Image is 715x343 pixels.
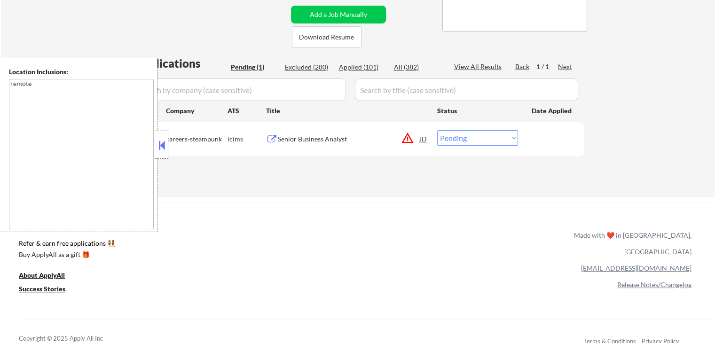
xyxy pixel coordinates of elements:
[617,281,691,288] a: Release Notes/Changelog
[437,102,518,119] div: Status
[536,62,558,71] div: 1 / 1
[19,285,65,293] u: Success Stories
[419,130,428,147] div: JD
[292,26,361,47] button: Download Resume
[134,58,228,69] div: Applications
[291,6,386,23] button: Add a Job Manually
[9,67,154,77] div: Location Inclusions:
[394,62,441,72] div: All (382)
[19,271,78,282] a: About ApplyAll
[134,78,346,101] input: Search by company (case sensitive)
[228,134,266,144] div: icims
[401,132,414,145] button: warning_amber
[285,62,332,72] div: Excluded (280)
[166,134,228,144] div: careers-steampunk
[266,106,428,116] div: Title
[19,271,65,279] u: About ApplyAll
[532,106,573,116] div: Date Applied
[231,62,278,72] div: Pending (1)
[228,106,266,116] div: ATS
[454,62,504,71] div: View All Results
[19,284,78,296] a: Success Stories
[166,106,228,116] div: Company
[19,251,113,258] div: Buy ApplyAll as a gift 🎁
[515,62,530,71] div: Back
[355,78,578,101] input: Search by title (case sensitive)
[19,240,377,250] a: Refer & earn free applications 👯‍♀️
[19,250,113,262] a: Buy ApplyAll as a gift 🎁
[339,62,386,72] div: Applied (101)
[570,227,691,260] div: Made with ❤️ in [GEOGRAPHIC_DATA], [GEOGRAPHIC_DATA]
[558,62,573,71] div: Next
[581,264,691,272] a: [EMAIL_ADDRESS][DOMAIN_NAME]
[278,134,420,144] div: Senior Business Analyst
